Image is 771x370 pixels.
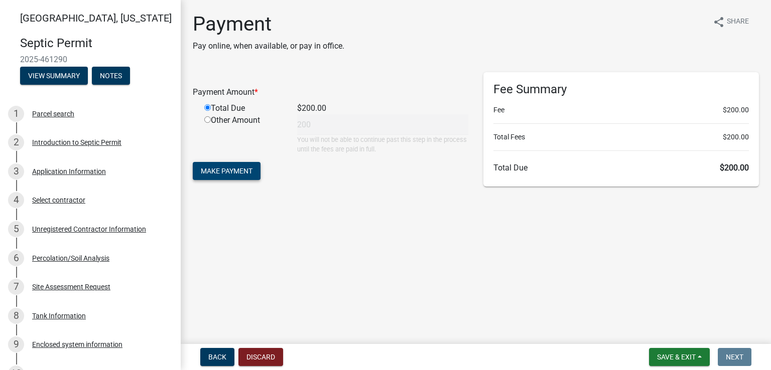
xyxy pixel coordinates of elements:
div: 7 [8,279,24,295]
div: 5 [8,221,24,237]
span: $200.00 [723,105,749,115]
div: Total Due [197,102,290,114]
div: Select contractor [32,197,85,204]
button: Next [718,348,751,366]
li: Fee [493,105,749,115]
span: Make Payment [201,167,252,175]
button: View Summary [20,67,88,85]
h1: Payment [193,12,344,36]
wm-modal-confirm: Notes [92,72,130,80]
li: Total Fees [493,132,749,142]
h4: Septic Permit [20,36,173,51]
div: Application Information [32,168,106,175]
span: Next [726,353,743,361]
span: $200.00 [723,132,749,142]
div: Payment Amount [185,86,476,98]
div: Introduction to Septic Permit [32,139,121,146]
div: 2 [8,134,24,150]
span: 2025-461290 [20,55,161,64]
span: Back [208,353,226,361]
div: Unregistered Contractor Information [32,226,146,233]
div: $200.00 [290,102,476,114]
div: Parcel search [32,110,74,117]
h6: Fee Summary [493,82,749,97]
div: Percolation/Soil Analysis [32,255,109,262]
span: [GEOGRAPHIC_DATA], [US_STATE] [20,12,172,24]
div: 9 [8,336,24,352]
button: Save & Exit [649,348,710,366]
span: Share [727,16,749,28]
h6: Total Due [493,163,749,172]
i: share [713,16,725,28]
span: Save & Exit [657,353,696,361]
button: Back [200,348,234,366]
p: Pay online, when available, or pay in office. [193,40,344,52]
div: Other Amount [197,114,290,154]
button: Make Payment [193,162,261,180]
div: 8 [8,308,24,324]
div: 4 [8,192,24,208]
div: 3 [8,163,24,179]
button: Notes [92,67,130,85]
button: shareShare [705,12,757,32]
div: 6 [8,250,24,266]
div: 1 [8,106,24,122]
wm-modal-confirm: Summary [20,72,88,80]
button: Discard [238,348,283,366]
div: Enclosed system information [32,341,122,348]
span: $200.00 [720,163,749,172]
div: Tank Information [32,312,86,319]
div: Site Assessment Request [32,283,110,290]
